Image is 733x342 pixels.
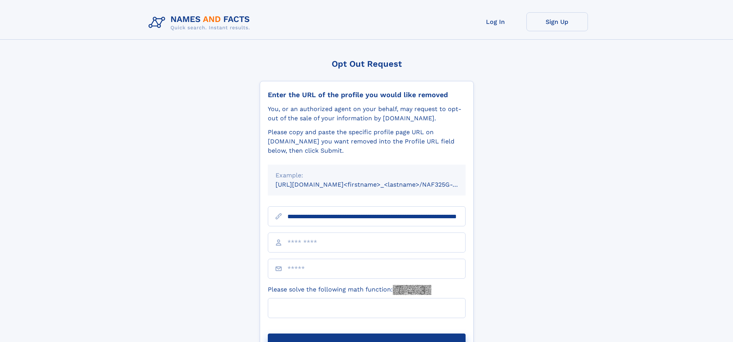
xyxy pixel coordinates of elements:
[276,171,458,180] div: Example:
[268,91,466,99] div: Enter the URL of the profile you would like removed
[276,181,480,188] small: [URL][DOMAIN_NAME]<firstname>_<lastname>/NAF325G-xxxxxxxx
[268,104,466,123] div: You, or an authorized agent on your behalf, may request to opt-out of the sale of your informatio...
[465,12,526,31] a: Log In
[268,285,431,295] label: Please solve the following math function:
[145,12,256,33] img: Logo Names and Facts
[526,12,588,31] a: Sign Up
[268,128,466,155] div: Please copy and paste the specific profile page URL on [DOMAIN_NAME] you want removed into the Pr...
[260,59,474,69] div: Opt Out Request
